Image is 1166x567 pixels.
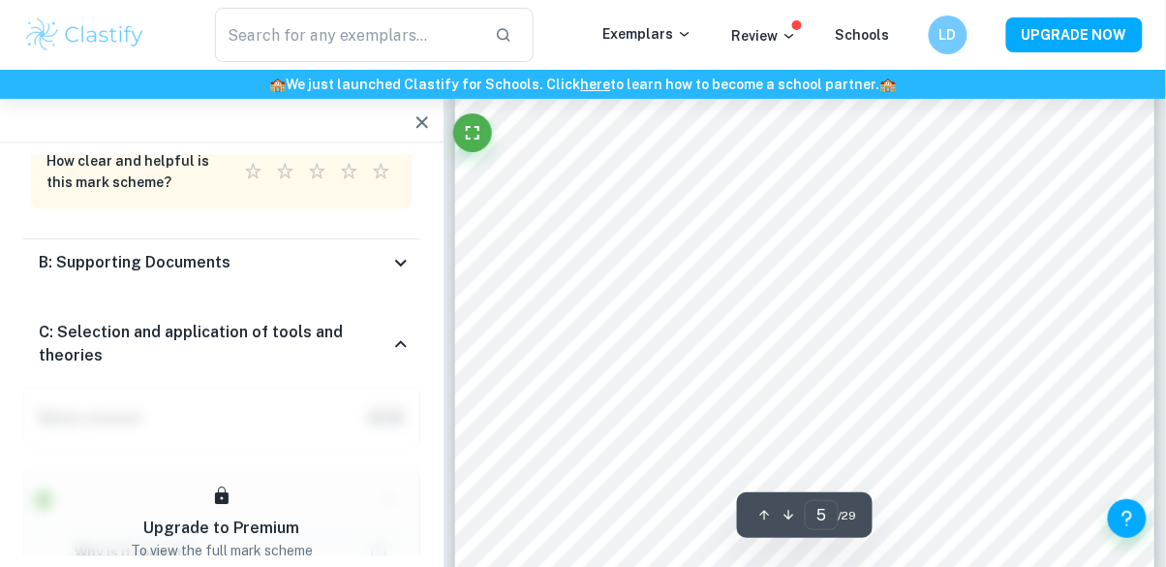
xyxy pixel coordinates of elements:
[839,507,857,524] span: / 29
[23,239,420,286] div: B: Supporting Documents
[143,517,299,540] h6: Upgrade to Premium
[39,321,389,367] h6: C: Selection and application of tools and theories
[39,251,230,274] h6: B: Supporting Documents
[581,77,611,92] a: here
[1006,17,1143,52] button: UPGRADE NOW
[46,150,214,193] h6: How clear and helpful is this mark scheme?
[880,77,897,92] span: 🏫
[453,113,492,152] button: Fullscreen
[602,23,692,45] p: Exemplars
[4,74,1162,95] h6: We just launched Clastify for Schools. Click to learn how to become a school partner.
[270,77,287,92] span: 🏫
[731,25,797,47] p: Review
[23,301,420,387] div: C: Selection and application of tools and theories
[131,540,313,561] p: To view the full mark scheme
[836,27,890,43] a: Schools
[929,16,967,54] button: LD
[1108,499,1147,538] button: Help and Feedback
[937,24,960,46] h6: LD
[23,16,146,54] img: Clastify logo
[215,8,480,62] input: Search for any exemplars...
